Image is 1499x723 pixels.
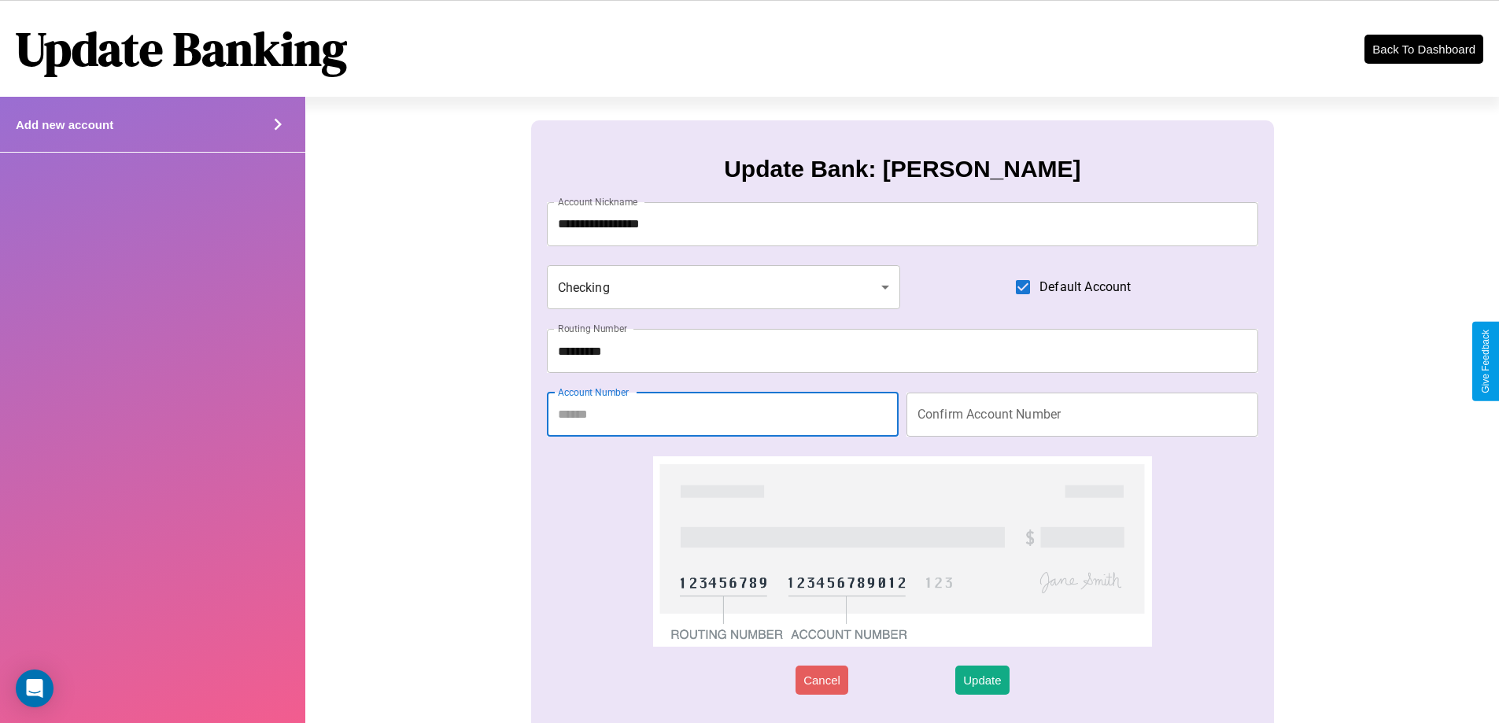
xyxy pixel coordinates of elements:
div: Open Intercom Messenger [16,670,54,707]
button: Back To Dashboard [1364,35,1483,64]
img: check [653,456,1151,647]
h3: Update Bank: [PERSON_NAME] [724,156,1080,183]
span: Default Account [1039,278,1131,297]
label: Account Nickname [558,195,638,208]
label: Account Number [558,385,629,399]
h1: Update Banking [16,17,347,81]
h4: Add new account [16,118,113,131]
div: Checking [547,265,901,309]
button: Cancel [796,666,848,695]
label: Routing Number [558,322,627,335]
button: Update [955,666,1009,695]
div: Give Feedback [1480,330,1491,393]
